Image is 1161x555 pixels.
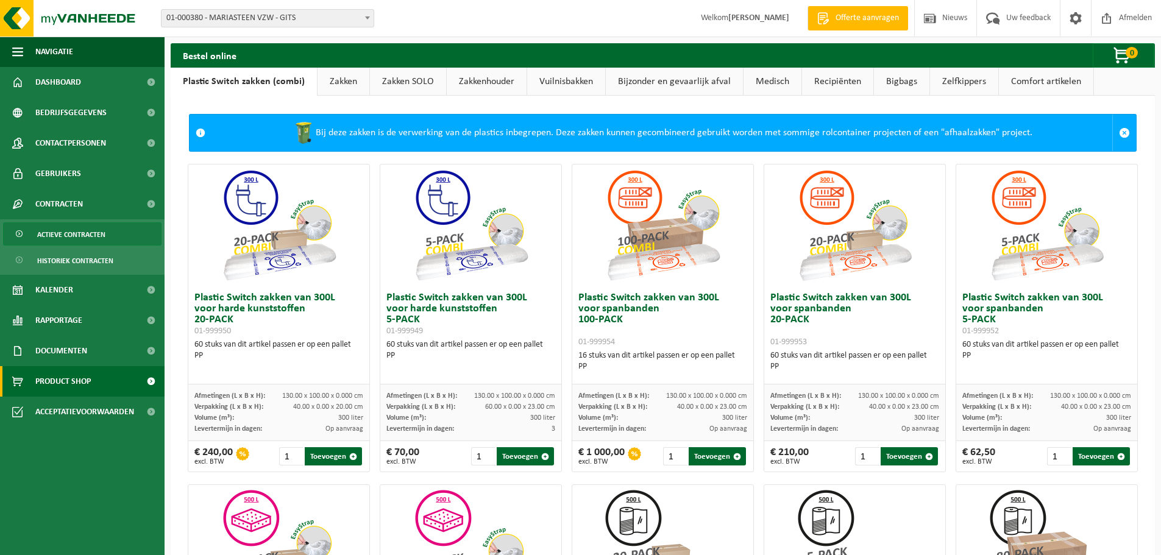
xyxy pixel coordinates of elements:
div: € 70,00 [386,447,419,465]
a: Sluit melding [1112,115,1136,151]
span: Levertermijn in dagen: [578,425,646,433]
span: Verpakking (L x B x H): [386,403,455,411]
a: Recipiënten [802,68,873,96]
span: 01-999949 [386,327,423,336]
span: Levertermijn in dagen: [770,425,838,433]
div: Bij deze zakken is de verwerking van de plastics inbegrepen. Deze zakken kunnen gecombineerd gebr... [211,115,1112,151]
span: Verpakking (L x B x H): [962,403,1031,411]
div: € 62,50 [962,447,995,465]
span: Volume (m³): [962,414,1002,422]
span: Contactpersonen [35,128,106,158]
span: Afmetingen (L x B x H): [386,392,457,400]
span: Contracten [35,189,83,219]
button: Toevoegen [305,447,362,465]
div: 60 stuks van dit artikel passen er op een pallet [194,339,363,361]
a: Historiek contracten [3,249,162,272]
a: Zakkenhouder [447,68,527,96]
span: Verpakking (L x B x H): [770,403,839,411]
a: Plastic Switch zakken (combi) [171,68,317,96]
h3: Plastic Switch zakken van 300L voor spanbanden 100-PACK [578,292,747,347]
span: 300 liter [722,414,747,422]
a: Zakken [318,68,369,96]
span: Historiek contracten [37,249,113,272]
span: 130.00 x 100.00 x 0.000 cm [858,392,939,400]
span: Dashboard [35,67,81,97]
h3: Plastic Switch zakken van 300L voor harde kunststoffen 5-PACK [386,292,555,336]
span: 130.00 x 100.00 x 0.000 cm [666,392,747,400]
a: Bijzonder en gevaarlijk afval [606,68,743,96]
button: Toevoegen [689,447,746,465]
span: Afmetingen (L x B x H): [578,392,649,400]
span: 0 [1126,47,1138,58]
span: Op aanvraag [901,425,939,433]
span: 40.00 x 0.00 x 20.00 cm [293,403,363,411]
span: Levertermijn in dagen: [386,425,454,433]
span: 40.00 x 0.00 x 23.00 cm [677,403,747,411]
span: Offerte aanvragen [833,12,902,24]
span: Op aanvraag [1093,425,1131,433]
span: Volume (m³): [194,414,234,422]
span: 01-999953 [770,338,807,347]
span: Acceptatievoorwaarden [35,397,134,427]
h3: Plastic Switch zakken van 300L voor harde kunststoffen 20-PACK [194,292,363,336]
a: Zelfkippers [930,68,998,96]
span: 01-000380 - MARIASTEEN VZW - GITS [162,10,374,27]
div: PP [386,350,555,361]
span: 130.00 x 100.00 x 0.000 cm [282,392,363,400]
h3: Plastic Switch zakken van 300L voor spanbanden 5-PACK [962,292,1131,336]
div: PP [578,361,747,372]
span: 01-000380 - MARIASTEEN VZW - GITS [161,9,374,27]
span: Gebruikers [35,158,81,189]
span: Bedrijfsgegevens [35,97,107,128]
span: Rapportage [35,305,82,336]
span: Afmetingen (L x B x H): [194,392,265,400]
span: 300 liter [338,414,363,422]
span: Navigatie [35,37,73,67]
div: 16 stuks van dit artikel passen er op een pallet [578,350,747,372]
span: 300 liter [530,414,555,422]
span: 130.00 x 100.00 x 0.000 cm [1050,392,1131,400]
span: Levertermijn in dagen: [194,425,262,433]
strong: [PERSON_NAME] [728,13,789,23]
a: Offerte aanvragen [808,6,908,30]
a: Comfort artikelen [999,68,1093,96]
div: PP [770,361,939,372]
span: 60.00 x 0.00 x 23.00 cm [485,403,555,411]
a: Actieve contracten [3,222,162,246]
button: Toevoegen [881,447,938,465]
div: € 1 000,00 [578,447,625,465]
img: WB-0240-HPE-GN-50.png [291,121,316,145]
a: Vuilnisbakken [527,68,605,96]
img: 01-999952 [986,164,1108,286]
span: 130.00 x 100.00 x 0.000 cm [474,392,555,400]
a: Bigbags [874,68,929,96]
span: 3 [552,425,555,433]
div: PP [962,350,1131,361]
span: Documenten [35,336,87,366]
img: 01-999953 [794,164,916,286]
span: excl. BTW [962,458,995,465]
a: Zakken SOLO [370,68,446,96]
span: 300 liter [914,414,939,422]
div: PP [194,350,363,361]
input: 1 [279,447,304,465]
span: excl. BTW [578,458,625,465]
button: Toevoegen [1073,447,1130,465]
span: Verpakking (L x B x H): [578,403,647,411]
h3: Plastic Switch zakken van 300L voor spanbanden 20-PACK [770,292,939,347]
a: Medisch [744,68,801,96]
span: Volume (m³): [770,414,810,422]
span: Levertermijn in dagen: [962,425,1030,433]
span: 01-999950 [194,327,231,336]
input: 1 [663,447,688,465]
span: Product Shop [35,366,91,397]
span: Afmetingen (L x B x H): [770,392,841,400]
span: Verpakking (L x B x H): [194,403,263,411]
div: € 240,00 [194,447,233,465]
div: € 210,00 [770,447,809,465]
span: 01-999952 [962,327,999,336]
img: 01-999954 [602,164,724,286]
input: 1 [471,447,496,465]
span: Kalender [35,275,73,305]
span: excl. BTW [386,458,419,465]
